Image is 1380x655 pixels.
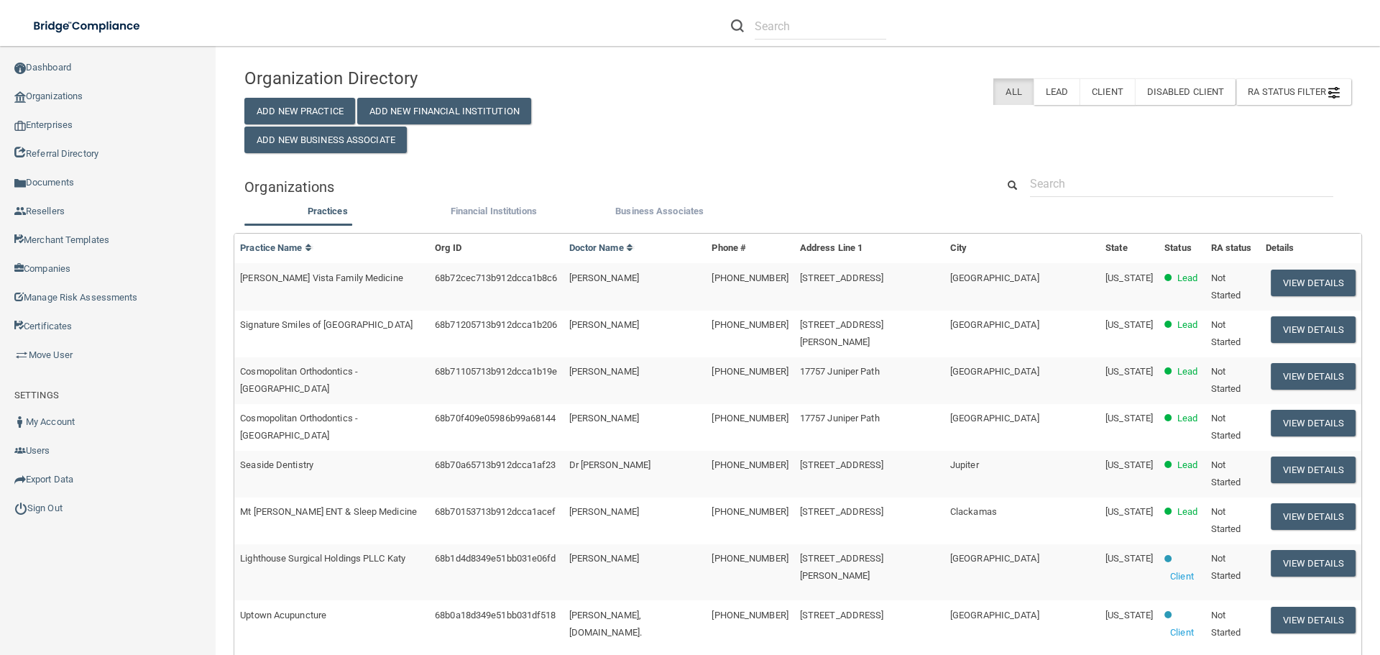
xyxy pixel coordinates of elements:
[357,98,531,124] button: Add New Financial Institution
[244,179,975,195] h5: Organizations
[240,610,326,620] span: Uptown Acupuncture
[240,553,405,564] span: Lighthouse Surgical Holdings PLLC Katy
[1211,272,1241,301] span: Not Started
[712,459,788,470] span: [PHONE_NUMBER]
[240,413,358,441] span: Cosmopolitan Orthodontics - [GEOGRAPHIC_DATA]
[1131,553,1363,610] iframe: Drift Widget Chat Controller
[950,366,1039,377] span: [GEOGRAPHIC_DATA]
[712,506,788,517] span: [PHONE_NUMBER]
[435,366,557,377] span: 68b71105713b912dcca1b19e
[800,459,884,470] span: [STREET_ADDRESS]
[731,19,744,32] img: ic-search.3b580494.png
[1105,506,1153,517] span: [US_STATE]
[615,206,704,216] span: Business Associates
[1271,316,1356,343] button: View Details
[14,178,26,189] img: icon-documents.8dae5593.png
[569,506,639,517] span: [PERSON_NAME]
[712,610,788,620] span: [PHONE_NUMBER]
[569,319,639,330] span: [PERSON_NAME]
[435,610,556,620] span: 68b0a18d349e51bb031df518
[712,366,788,377] span: [PHONE_NUMBER]
[712,319,788,330] span: [PHONE_NUMBER]
[1271,607,1356,633] button: View Details
[993,78,1033,105] label: All
[240,272,403,283] span: [PERSON_NAME] Vista Family Medicine
[706,234,793,263] th: Phone #
[800,413,880,423] span: 17757 Juniper Path
[1105,459,1153,470] span: [US_STATE]
[1260,234,1361,263] th: Details
[308,206,348,216] span: Practices
[1211,366,1241,394] span: Not Started
[1177,363,1197,380] p: Lead
[1135,78,1236,105] label: Disabled Client
[1248,86,1340,97] span: RA Status Filter
[1271,503,1356,530] button: View Details
[950,610,1039,620] span: [GEOGRAPHIC_DATA]
[240,366,358,394] span: Cosmopolitan Orthodontics - [GEOGRAPHIC_DATA]
[1177,503,1197,521] p: Lead
[240,459,313,470] span: Seaside Dentistry
[1271,363,1356,390] button: View Details
[950,459,979,470] span: Jupiter
[569,413,639,423] span: [PERSON_NAME]
[435,553,556,564] span: 68b1d4d8349e51bb031e06fd
[1170,624,1194,641] p: Client
[435,459,556,470] span: 68b70a65713b912dcca1af23
[1034,78,1080,105] label: Lead
[712,553,788,564] span: [PHONE_NUMBER]
[1271,550,1356,577] button: View Details
[240,242,312,253] a: Practice Name
[1177,410,1197,427] p: Lead
[1211,459,1241,487] span: Not Started
[800,553,884,581] span: [STREET_ADDRESS][PERSON_NAME]
[569,610,642,638] span: [PERSON_NAME], [DOMAIN_NAME].
[712,413,788,423] span: [PHONE_NUMBER]
[569,272,639,283] span: [PERSON_NAME]
[944,234,1100,263] th: City
[14,416,26,428] img: ic_user_dark.df1a06c3.png
[435,272,557,283] span: 68b72cec713b912dcca1b8c6
[569,553,639,564] span: [PERSON_NAME]
[1211,413,1241,441] span: Not Started
[240,506,417,517] span: Mt [PERSON_NAME] ENT & Sleep Medicine
[800,506,884,517] span: [STREET_ADDRESS]
[1105,272,1153,283] span: [US_STATE]
[1211,319,1241,347] span: Not Started
[14,474,26,485] img: icon-export.b9366987.png
[14,121,26,131] img: enterprise.0d942306.png
[569,459,651,470] span: Dr [PERSON_NAME]
[244,98,355,124] button: Add New Practice
[252,203,403,220] label: Practices
[950,413,1039,423] span: [GEOGRAPHIC_DATA]
[14,387,59,404] label: SETTINGS
[1105,553,1153,564] span: [US_STATE]
[800,366,880,377] span: 17757 Juniper Path
[1177,316,1197,334] p: Lead
[800,610,884,620] span: [STREET_ADDRESS]
[569,366,639,377] span: [PERSON_NAME]
[244,127,407,153] button: Add New Business Associate
[435,319,557,330] span: 68b71205713b912dcca1b206
[244,69,599,88] h4: Organization Directory
[14,91,26,103] img: organization-icon.f8decf85.png
[1105,610,1153,620] span: [US_STATE]
[800,272,884,283] span: [STREET_ADDRESS]
[794,234,944,263] th: Address Line 1
[1328,87,1340,99] img: icon-filter@2x.21656d0b.png
[569,242,634,253] a: Doctor Name
[1211,506,1241,534] span: Not Started
[429,234,563,263] th: Org ID
[950,553,1039,564] span: [GEOGRAPHIC_DATA]
[755,13,886,40] input: Search
[240,319,413,330] span: Signature Smiles of [GEOGRAPHIC_DATA]
[1177,270,1197,287] p: Lead
[1105,319,1153,330] span: [US_STATE]
[1205,234,1260,263] th: RA status
[14,206,26,217] img: ic_reseller.de258add.png
[1271,270,1356,296] button: View Details
[1100,234,1159,263] th: State
[22,12,154,41] img: bridge_compliance_login_screen.278c3ca4.svg
[712,272,788,283] span: [PHONE_NUMBER]
[800,319,884,347] span: [STREET_ADDRESS][PERSON_NAME]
